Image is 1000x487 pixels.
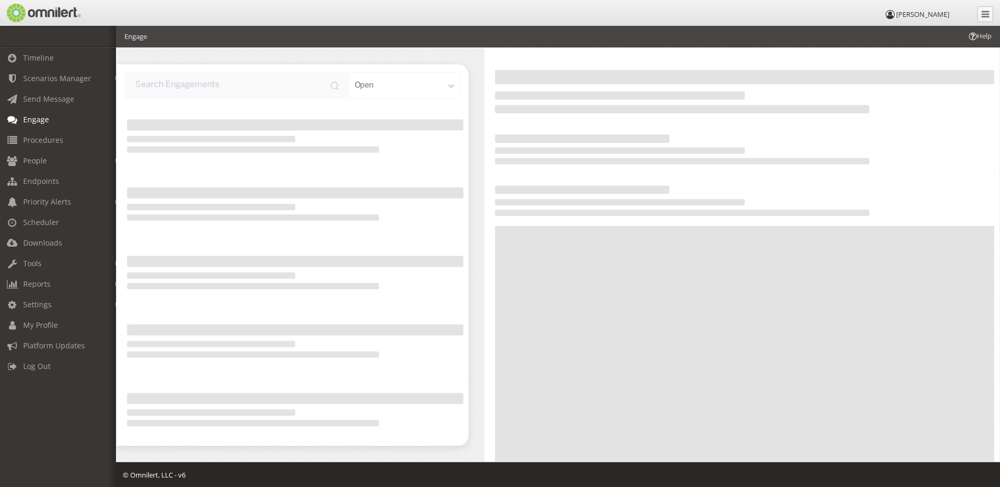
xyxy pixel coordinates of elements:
span: Send Message [23,94,74,104]
span: Settings [23,299,52,309]
span: © Omnilert, LLC - v6 [123,470,186,480]
img: Omnilert [5,4,81,22]
a: Collapse Menu [977,6,993,22]
span: Help [967,31,992,41]
span: People [23,155,47,165]
span: Tools [23,258,42,268]
input: input [124,72,348,99]
span: My Profile [23,320,58,330]
span: Reports [23,279,51,289]
span: Scheduler [23,217,59,227]
span: Platform Updates [23,340,85,350]
span: Log Out [23,361,51,371]
span: [PERSON_NAME] [896,9,949,19]
span: Scenarios Manager [23,73,91,83]
span: Priority Alerts [23,197,71,207]
span: Downloads [23,238,62,248]
span: Procedures [23,135,63,145]
span: Engage [23,114,49,124]
li: Engage [124,32,147,42]
span: Timeline [23,53,54,63]
span: Endpoints [23,176,59,186]
div: open [348,72,461,99]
